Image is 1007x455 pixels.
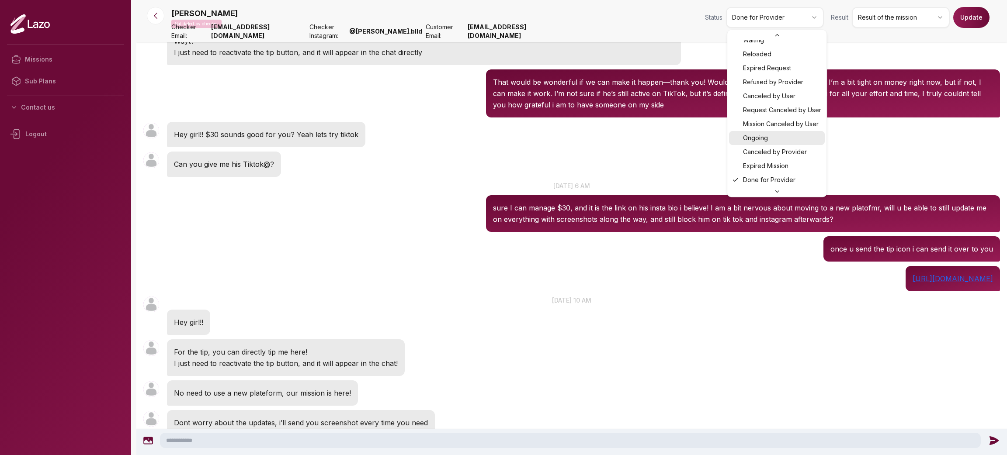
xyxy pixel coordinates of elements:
[743,36,764,45] span: Waiting
[743,78,803,86] span: Refused by Provider
[743,162,788,170] span: Expired Mission
[743,50,771,59] span: Reloaded
[743,134,768,142] span: Ongoing
[743,148,807,156] span: Canceled by Provider
[743,120,819,128] span: Mission Canceled by User
[743,106,821,114] span: Request Canceled by User
[743,176,795,184] span: Done for Provider
[743,92,795,100] span: Canceled by User
[743,64,791,72] span: Expired Request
